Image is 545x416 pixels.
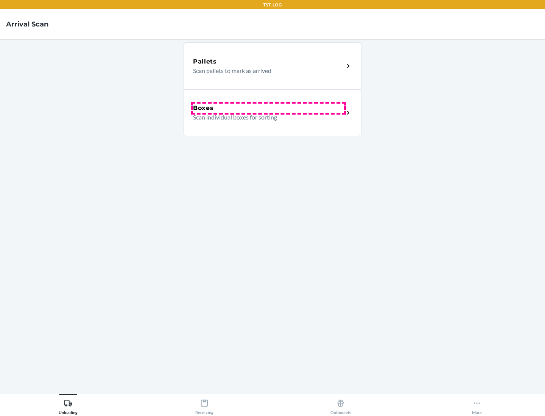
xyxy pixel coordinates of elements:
[472,396,482,415] div: More
[193,57,217,66] h5: Pallets
[193,113,338,122] p: Scan individual boxes for sorting
[136,394,272,415] button: Receiving
[409,394,545,415] button: More
[6,19,48,29] h4: Arrival Scan
[193,66,338,75] p: Scan pallets to mark as arrived
[193,104,214,113] h5: Boxes
[272,394,409,415] button: Outbounds
[330,396,351,415] div: Outbounds
[263,2,282,8] p: TST_LOG
[184,89,361,136] a: BoxesScan individual boxes for sorting
[195,396,213,415] div: Receiving
[184,42,361,89] a: PalletsScan pallets to mark as arrived
[59,396,78,415] div: Unloading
